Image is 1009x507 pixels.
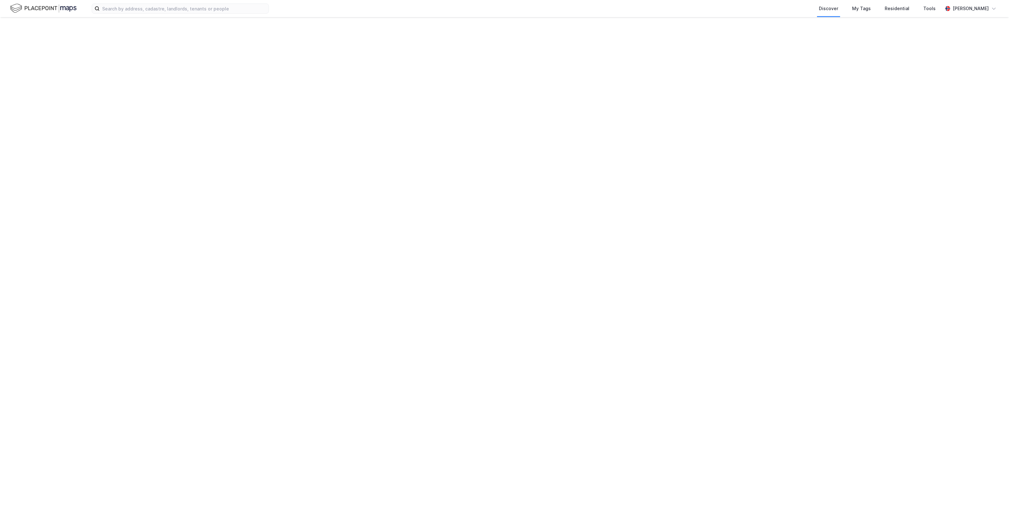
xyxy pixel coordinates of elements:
div: Tools [923,5,936,12]
input: Search by address, cadastre, landlords, tenants or people [100,4,269,13]
div: Residential [885,5,909,12]
img: logo.f888ab2527a4732fd821a326f86c7f29.svg [10,3,77,14]
div: My Tags [852,5,871,12]
div: Discover [819,5,838,12]
div: [PERSON_NAME] [953,5,989,12]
